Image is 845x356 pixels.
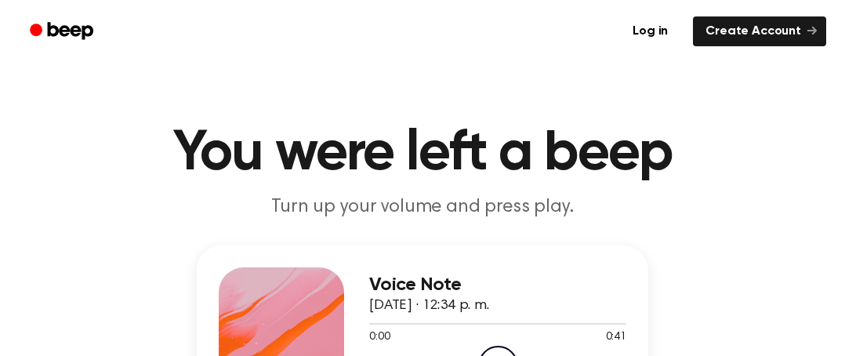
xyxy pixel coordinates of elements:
a: Create Account [693,16,826,46]
p: Turn up your volume and press play. [121,194,724,220]
h3: Voice Note [369,274,626,296]
a: Log in [617,13,684,49]
h1: You were left a beep [21,125,824,182]
span: 0:41 [606,329,626,346]
span: 0:00 [369,329,390,346]
span: [DATE] · 12:34 p. m. [369,299,489,313]
a: Beep [19,16,107,47]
